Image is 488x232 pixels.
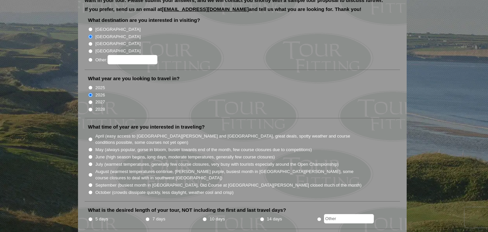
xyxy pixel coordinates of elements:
[95,168,362,181] label: August (warmest temperatures continue, [PERSON_NAME] purple, busiest month in [GEOGRAPHIC_DATA][P...
[210,216,225,222] label: 10 days
[88,207,286,213] label: What is the desired length of your tour, NOT including the first and last travel days?
[95,55,157,64] label: Other:
[95,154,275,160] label: June (high season begins, long days, moderate temperatures, generally few course closures)
[95,33,140,40] label: [GEOGRAPHIC_DATA]
[88,75,180,82] label: What year are you looking to travel in?
[95,133,362,146] label: April (easy access to [GEOGRAPHIC_DATA][PERSON_NAME] and [GEOGRAPHIC_DATA], great deals, spotty w...
[152,216,165,222] label: 7 days
[95,99,105,105] label: 2027
[95,48,140,54] label: [GEOGRAPHIC_DATA]
[85,7,400,17] p: If you prefer, send us an email at and tell us what you are looking for. Thank you!
[95,216,108,222] label: 5 days
[95,189,234,196] label: October (crowds dissipate quickly, less daylight, weather cool and crisp)
[95,92,105,98] label: 2026
[95,40,140,47] label: [GEOGRAPHIC_DATA]
[95,106,105,113] label: 2028
[162,6,249,12] a: [EMAIL_ADDRESS][DOMAIN_NAME]
[95,26,140,33] label: [GEOGRAPHIC_DATA]
[95,161,339,168] label: July (warmest temperatures, generally few course closures, very busy with tourists especially aro...
[88,17,200,24] label: What destination are you interested in visiting?
[108,55,157,64] input: Other:
[88,124,205,130] label: What time of year are you interested in traveling?
[324,214,374,223] input: Other
[95,182,362,189] label: September (busiest month in [GEOGRAPHIC_DATA], Old Course at [GEOGRAPHIC_DATA][PERSON_NAME] close...
[95,146,312,153] label: May (always popular, gorse in bloom, busier towards end of the month, few course closures due to ...
[95,85,105,91] label: 2025
[267,216,282,222] label: 14 days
